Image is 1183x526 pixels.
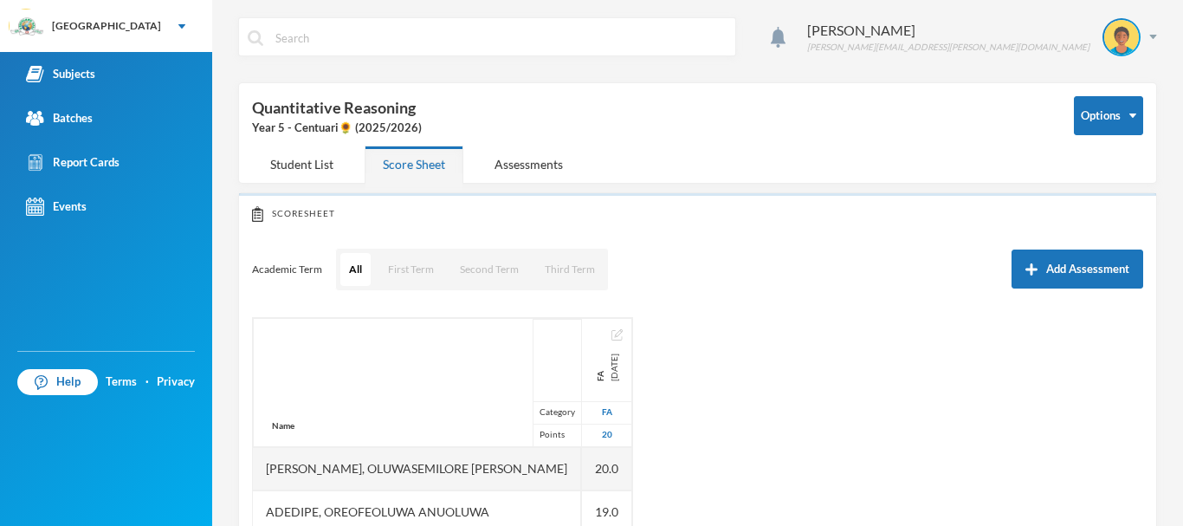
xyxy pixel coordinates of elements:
div: · [145,373,149,391]
button: First Term [379,253,443,286]
button: Third Term [536,253,604,286]
a: Terms [106,373,137,391]
div: 20.0 [582,447,632,490]
div: Category [533,401,581,424]
div: Points [533,424,581,446]
div: Assessments [476,146,581,183]
div: [GEOGRAPHIC_DATA] [52,18,161,34]
div: 20 [582,424,631,446]
button: Second Term [451,253,527,286]
span: FA [593,354,607,381]
div: [PERSON_NAME][EMAIL_ADDRESS][PERSON_NAME][DOMAIN_NAME] [807,41,1089,54]
div: Batches [26,109,93,127]
div: [PERSON_NAME], Oluwasemilore [PERSON_NAME] [253,447,581,490]
div: Formative Assessment [582,401,631,424]
img: STUDENT [1104,20,1139,55]
input: Search [274,18,727,57]
button: Options [1074,96,1143,135]
div: Subjects [26,65,95,83]
img: search [248,30,263,46]
div: Events [26,198,87,216]
div: Quantitative Reasoning [252,96,1048,137]
div: Report Cards [26,153,120,172]
div: Scoresheet [252,206,1143,222]
a: Privacy [157,373,195,391]
div: Score Sheet [365,146,463,183]
div: Name [254,406,313,446]
img: logo [10,10,44,44]
a: Help [17,369,98,395]
div: [PERSON_NAME] [807,20,1089,41]
img: edit [611,329,623,341]
button: All [340,253,371,286]
div: First Term Formative Assessment [593,354,621,381]
button: Add Assessment [1012,250,1143,289]
div: Year 5 - Centuari🌻 (2025/2026) [252,120,1048,137]
button: Edit Assessment [611,328,623,341]
p: Academic Term [252,263,322,276]
div: Student List [252,146,352,183]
